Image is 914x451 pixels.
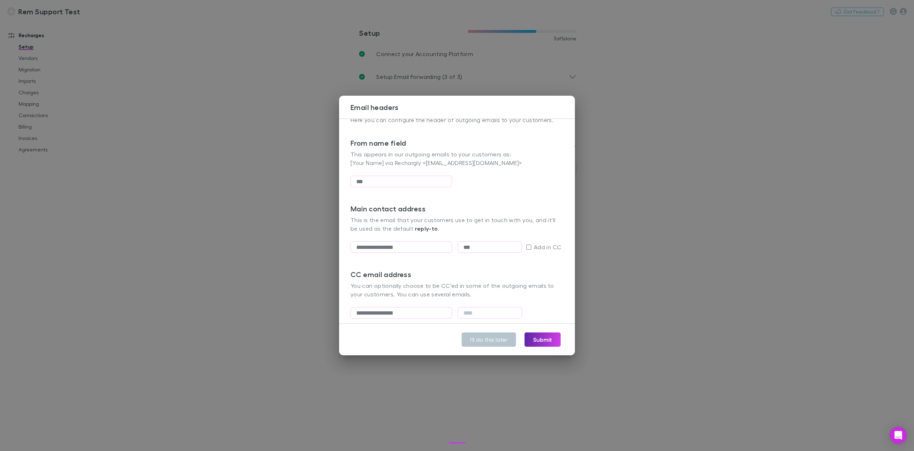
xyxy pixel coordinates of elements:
[351,139,563,147] h3: From name field
[534,243,561,251] span: Add in CC
[351,281,563,299] p: You can optionally choose to be CC’ed in some of the outgoing emails to your customers. You can u...
[462,332,516,347] button: I'll do this later
[351,116,563,124] p: Here you can configure the header of outgoing emails to your customers.
[525,332,561,347] button: Submit
[351,204,563,213] h3: Main contact address
[351,270,563,279] h3: CC email address
[351,216,563,233] p: This is the email that your customers use to get in touch with you, and it'll be used as the defa...
[890,427,907,444] div: Open Intercom Messenger
[351,103,575,111] h3: Email headers
[351,159,563,167] p: [Your Name] via Rechargly <[EMAIL_ADDRESS][DOMAIN_NAME]>
[415,225,438,232] strong: reply-to
[351,150,563,159] p: This appears in our outgoing emails to your customers as:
